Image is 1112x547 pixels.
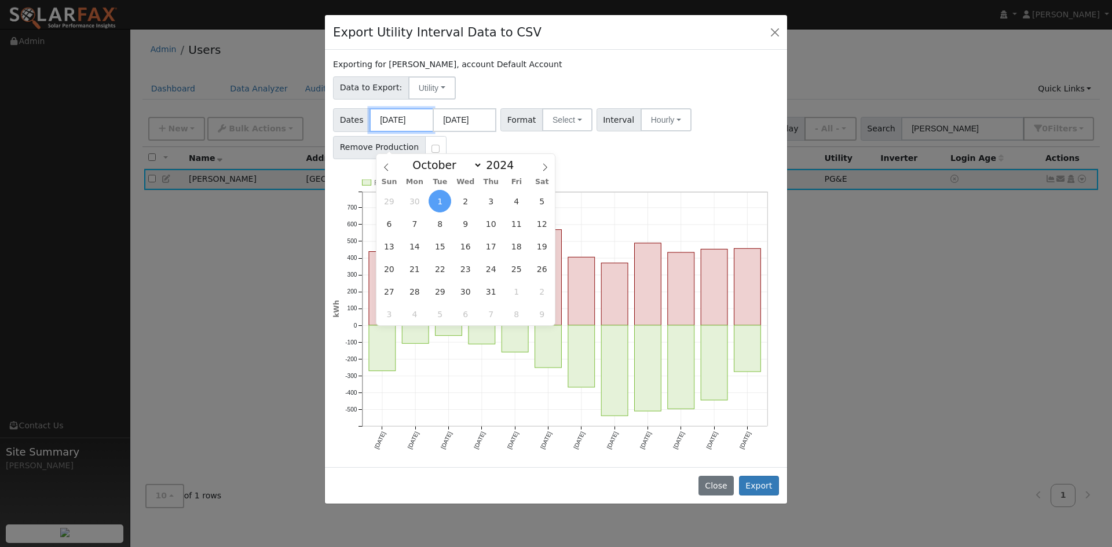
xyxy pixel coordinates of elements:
[374,430,387,450] text: [DATE]
[639,430,652,450] text: [DATE]
[539,430,553,450] text: [DATE]
[454,212,477,235] span: October 9, 2024
[453,178,478,186] span: Wed
[429,190,451,212] span: October 1, 2024
[531,190,553,212] span: October 5, 2024
[668,252,694,325] rect: onclick=""
[407,430,420,450] text: [DATE]
[634,325,661,411] rect: onclick=""
[535,229,562,325] rect: onclick=""
[348,288,357,295] text: 200
[429,212,451,235] span: October 8, 2024
[429,280,451,303] span: October 29, 2024
[403,280,426,303] span: October 28, 2024
[597,108,641,131] span: Interval
[542,108,592,131] button: Select
[698,476,734,495] button: Close
[403,258,426,280] span: October 21, 2024
[333,58,562,71] label: Exporting for [PERSON_NAME], account Default Account
[568,325,595,387] rect: onclick=""
[345,390,357,396] text: -400
[454,303,477,325] span: November 6, 2024
[572,430,586,450] text: [DATE]
[701,249,727,325] rect: onclick=""
[473,430,486,450] text: [DATE]
[376,178,402,186] span: Sun
[505,258,528,280] span: October 25, 2024
[402,178,427,186] span: Mon
[402,325,429,343] rect: onclick=""
[641,108,692,131] button: Hourly
[348,204,357,211] text: 700
[407,158,482,172] select: Month
[333,23,542,42] h4: Export Utility Interval Data to CSV
[348,255,357,261] text: 400
[482,159,524,171] input: Year
[480,235,502,258] span: October 17, 2024
[369,325,396,371] rect: onclick=""
[348,221,357,227] text: 600
[734,325,760,372] rect: onclick=""
[705,430,719,450] text: [DATE]
[505,303,528,325] span: November 8, 2024
[505,235,528,258] span: October 18, 2024
[354,322,357,328] text: 0
[480,303,502,325] span: November 7, 2024
[440,430,453,450] text: [DATE]
[478,178,504,186] span: Thu
[734,248,760,325] rect: onclick=""
[427,178,453,186] span: Tue
[767,24,783,40] button: Close
[480,212,502,235] span: October 10, 2024
[454,258,477,280] span: October 23, 2024
[531,280,553,303] span: November 2, 2024
[505,212,528,235] span: October 11, 2024
[403,235,426,258] span: October 14, 2024
[480,190,502,212] span: October 3, 2024
[345,406,357,413] text: -500
[345,339,357,345] text: -100
[502,325,528,352] rect: onclick=""
[504,178,529,186] span: Fri
[568,257,595,325] rect: onclick=""
[436,325,462,336] rect: onclick=""
[531,235,553,258] span: October 19, 2024
[505,190,528,212] span: October 4, 2024
[480,280,502,303] span: October 31, 2024
[505,280,528,303] span: November 1, 2024
[454,190,477,212] span: October 2, 2024
[333,108,370,132] span: Dates
[348,238,357,244] text: 500
[506,430,520,450] text: [DATE]
[378,212,400,235] span: October 6, 2024
[531,303,553,325] span: November 9, 2024
[332,300,341,317] text: kWh
[701,325,727,400] rect: onclick=""
[601,263,628,325] rect: onclick=""
[469,325,495,344] rect: onclick=""
[374,179,391,187] text: Push
[535,325,562,368] rect: onclick=""
[531,258,553,280] span: October 26, 2024
[378,190,400,212] span: September 29, 2024
[348,271,357,278] text: 300
[601,325,628,416] rect: onclick=""
[369,251,396,325] rect: onclick=""
[378,258,400,280] span: October 20, 2024
[378,280,400,303] span: October 27, 2024
[668,325,694,409] rect: onclick=""
[672,430,685,450] text: [DATE]
[738,430,752,450] text: [DATE]
[529,178,555,186] span: Sat
[531,212,553,235] span: October 12, 2024
[480,258,502,280] span: October 24, 2024
[429,235,451,258] span: October 15, 2024
[634,243,661,325] rect: onclick=""
[333,76,409,100] span: Data to Export:
[403,212,426,235] span: October 7, 2024
[454,280,477,303] span: October 30, 2024
[500,108,543,131] span: Format
[408,76,456,100] button: Utility
[454,235,477,258] span: October 16, 2024
[739,476,779,495] button: Export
